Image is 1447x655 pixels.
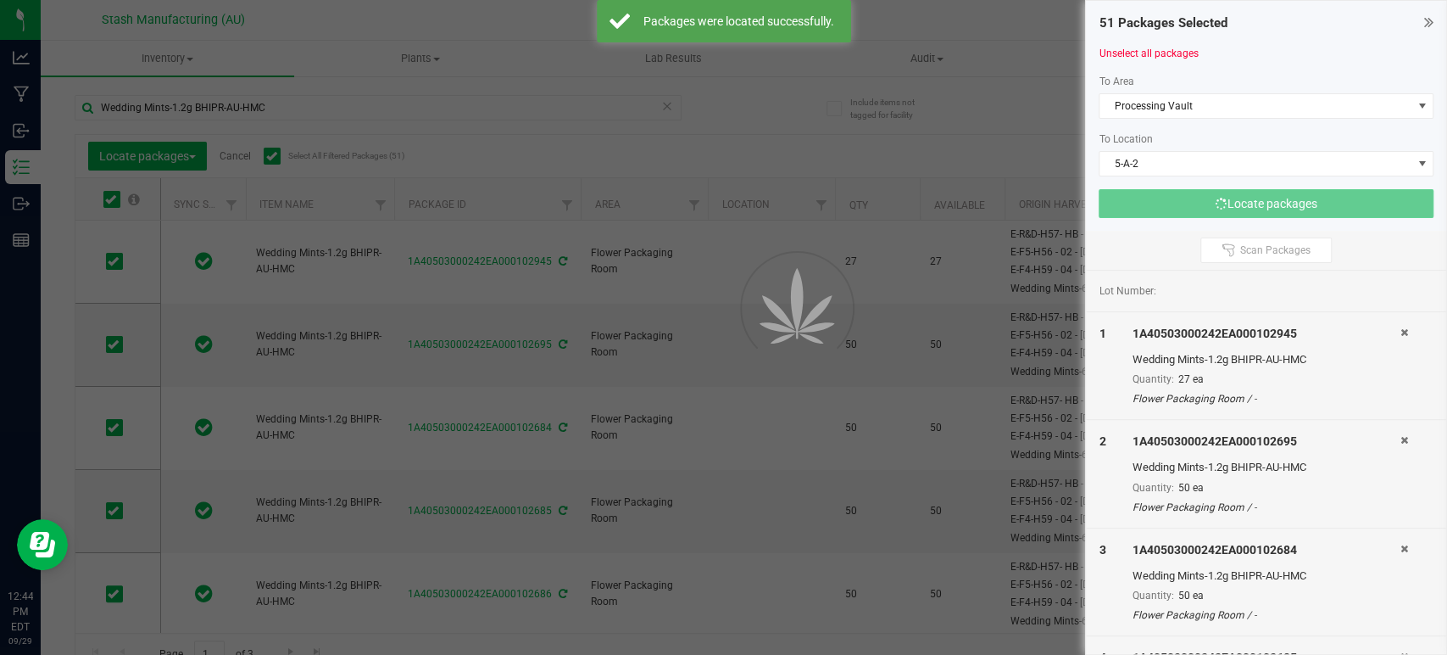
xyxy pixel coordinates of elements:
[1178,590,1204,602] span: 50 ea
[1133,325,1400,343] div: 1A40503000242EA000102945
[1133,500,1400,515] div: Flower Packaging Room / -
[1099,283,1155,299] span: Lot Number:
[1133,541,1400,559] div: 1A40503000242EA000102684
[1133,391,1400,406] div: Flower Packaging Room / -
[1178,373,1204,385] span: 27 ea
[17,519,68,570] iframe: Resource center
[1099,94,1411,118] span: Processing Vault
[1200,238,1332,263] button: Scan Packages
[639,13,838,30] div: Packages were located successfully.
[1099,434,1105,448] span: 2
[1133,607,1400,623] div: Flower Packaging Room / -
[1133,351,1400,368] div: Wedding Mints-1.2g BHIPR-AU-HMC
[1099,189,1433,218] button: Locate packages
[1133,373,1174,385] span: Quantity:
[1099,76,1133,87] span: To Area
[1240,244,1311,257] span: Scan Packages
[1133,433,1400,451] div: 1A40503000242EA000102695
[1133,482,1174,494] span: Quantity:
[1133,568,1400,585] div: Wedding Mints-1.2g BHIPR-AU-HMC
[1099,48,1198,59] a: Unselect all packages
[1133,590,1174,602] span: Quantity:
[1178,482,1204,494] span: 50 ea
[1099,133,1152,145] span: To Location
[1133,459,1400,476] div: Wedding Mints-1.2g BHIPR-AU-HMC
[1099,543,1105,557] span: 3
[1099,327,1105,340] span: 1
[1099,152,1411,176] span: 5-A-2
